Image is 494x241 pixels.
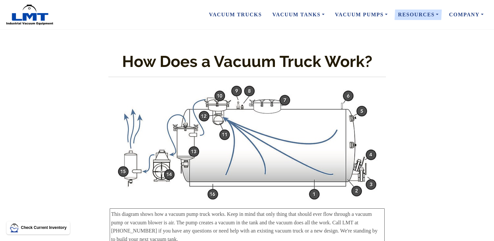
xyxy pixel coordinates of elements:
[204,8,267,22] a: Vacuum Trucks
[21,225,67,231] p: Check Current Inventory
[444,8,489,22] a: Company
[393,8,444,22] a: Resources
[117,85,378,201] img: Stacks Image 11854
[330,8,393,22] a: Vacuum Pumps
[5,4,54,25] img: LMT
[108,85,386,201] a: ST - Septic Service
[267,8,330,22] a: Vacuum Tanks
[108,51,386,72] h1: How Does a Vacuum Truck Work?
[10,223,19,233] img: LMT Icon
